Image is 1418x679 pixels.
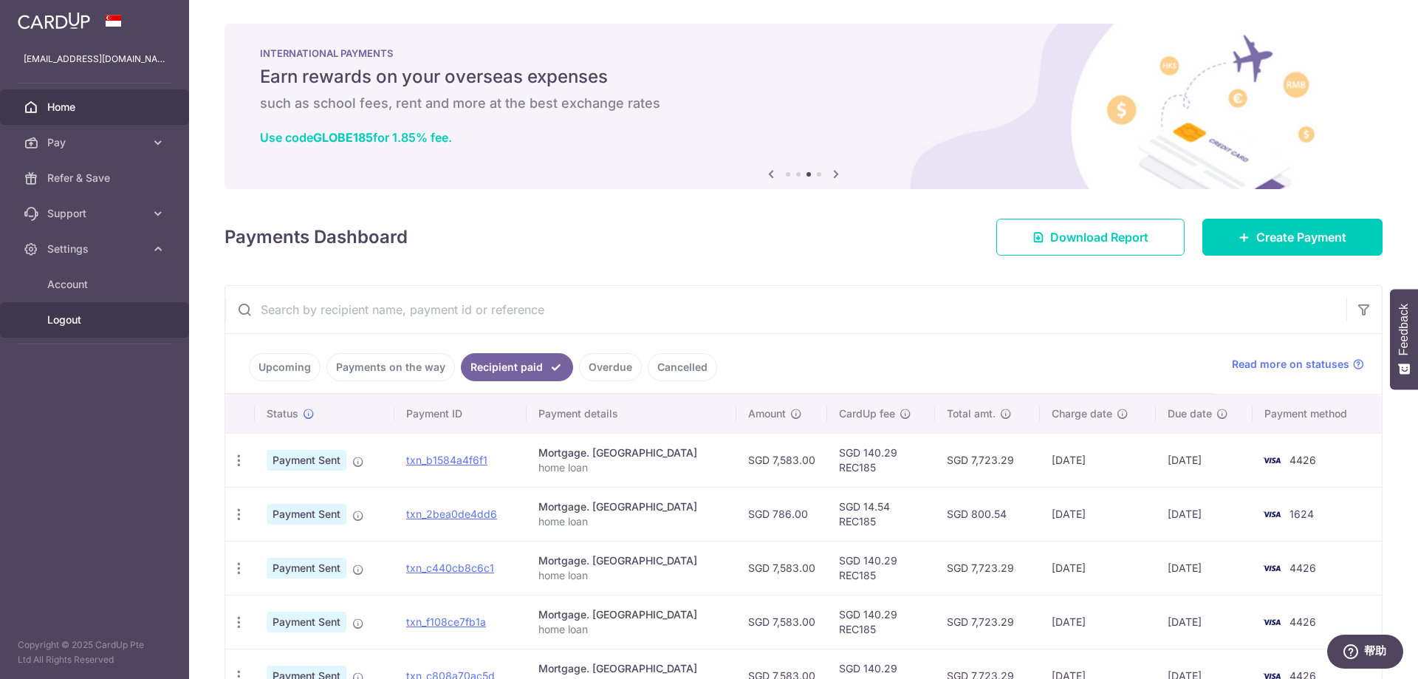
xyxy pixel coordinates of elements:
[461,353,573,381] a: Recipient paid
[935,595,1040,649] td: SGD 7,723.29
[394,395,527,433] th: Payment ID
[47,206,145,221] span: Support
[538,514,725,529] p: home loan
[1289,562,1316,574] span: 4426
[267,558,346,579] span: Payment Sent
[1232,357,1349,372] span: Read more on statuses
[1052,406,1112,421] span: Charge date
[1156,433,1253,487] td: [DATE]
[225,24,1383,189] img: International Payment Banner
[748,406,786,421] span: Amount
[935,487,1040,541] td: SGD 800.54
[1040,433,1156,487] td: [DATE]
[406,562,494,574] a: txn_c440cb8c6c1
[1253,395,1382,433] th: Payment method
[47,242,145,256] span: Settings
[648,353,717,381] a: Cancelled
[1156,541,1253,595] td: [DATE]
[538,460,725,475] p: home loan
[249,353,321,381] a: Upcoming
[260,47,1347,59] p: INTERNATIONAL PAYMENTS
[18,12,90,30] img: CardUp
[267,406,298,421] span: Status
[538,661,725,676] div: Mortgage. [GEOGRAPHIC_DATA]
[1257,505,1287,523] img: Bank Card
[736,541,827,595] td: SGD 7,583.00
[1050,228,1148,246] span: Download Report
[260,130,452,145] a: Use codeGLOBE185for 1.85% fee.
[1040,595,1156,649] td: [DATE]
[406,454,487,466] a: txn_b1584a4f6f1
[996,219,1185,256] a: Download Report
[260,65,1347,89] h5: Earn rewards on your overseas expenses
[538,607,725,622] div: Mortgage. [GEOGRAPHIC_DATA]
[267,504,346,525] span: Payment Sent
[538,446,725,460] div: Mortgage. [GEOGRAPHIC_DATA]
[1156,595,1253,649] td: [DATE]
[538,499,725,514] div: Mortgage. [GEOGRAPHIC_DATA]
[736,595,827,649] td: SGD 7,583.00
[827,541,935,595] td: SGD 140.29 REC185
[839,406,895,421] span: CardUp fee
[1156,487,1253,541] td: [DATE]
[579,353,642,381] a: Overdue
[406,508,497,520] a: txn_2bea0de4dd6
[827,595,935,649] td: SGD 140.29 REC185
[1289,454,1316,466] span: 4426
[1257,559,1287,577] img: Bank Card
[935,433,1040,487] td: SGD 7,723.29
[827,487,935,541] td: SGD 14.54 REC185
[260,95,1347,112] h6: such as school fees, rent and more at the best exchange rates
[1168,406,1212,421] span: Due date
[1390,289,1418,389] button: Feedback - Show survey
[47,313,145,327] span: Logout
[827,433,935,487] td: SGD 140.29 REC185
[225,224,408,250] h4: Payments Dashboard
[47,277,145,292] span: Account
[24,52,165,66] p: [EMAIL_ADDRESS][DOMAIN_NAME]
[313,130,373,145] b: GLOBE185
[527,395,737,433] th: Payment details
[538,622,725,637] p: home loan
[935,541,1040,595] td: SGD 7,723.29
[538,568,725,583] p: home loan
[736,433,827,487] td: SGD 7,583.00
[1257,613,1287,631] img: Bank Card
[947,406,996,421] span: Total amt.
[267,612,346,632] span: Payment Sent
[1040,541,1156,595] td: [DATE]
[736,487,827,541] td: SGD 786.00
[1397,304,1411,355] span: Feedback
[1232,357,1364,372] a: Read more on statuses
[1289,508,1314,520] span: 1624
[47,100,145,115] span: Home
[267,450,346,471] span: Payment Sent
[1257,451,1287,469] img: Bank Card
[538,553,725,568] div: Mortgage. [GEOGRAPHIC_DATA]
[1326,635,1403,672] iframe: 打开一个小组件，您可以在其中找到更多信息
[406,615,486,628] a: txn_f108ce7fb1a
[1289,615,1316,628] span: 4426
[47,135,145,150] span: Pay
[47,171,145,185] span: Refer & Save
[1040,487,1156,541] td: [DATE]
[1256,228,1346,246] span: Create Payment
[1202,219,1383,256] a: Create Payment
[225,286,1346,333] input: Search by recipient name, payment id or reference
[326,353,455,381] a: Payments on the way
